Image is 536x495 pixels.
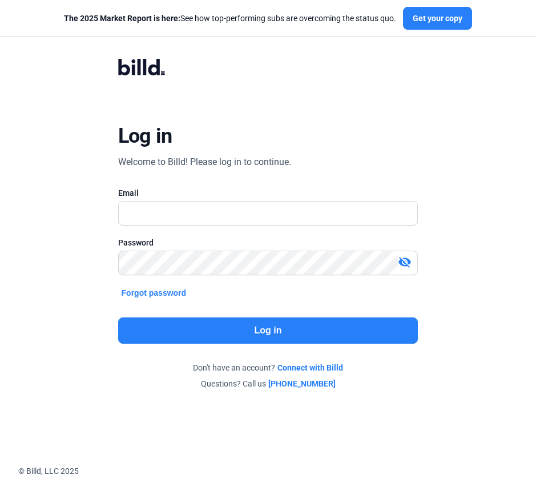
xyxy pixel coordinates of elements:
div: Log in [118,123,172,148]
div: Don't have an account? [118,362,418,373]
mat-icon: visibility_off [398,255,412,269]
a: [PHONE_NUMBER] [268,378,336,389]
div: Email [118,187,418,199]
div: Welcome to Billd! Please log in to continue. [118,155,291,169]
div: See how top-performing subs are overcoming the status quo. [64,13,396,24]
button: Get your copy [403,7,472,30]
div: Questions? Call us [118,378,418,389]
span: The 2025 Market Report is here: [64,14,180,23]
a: Connect with Billd [277,362,343,373]
div: Password [118,237,418,248]
button: Log in [118,317,418,344]
button: Forgot password [118,287,190,299]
